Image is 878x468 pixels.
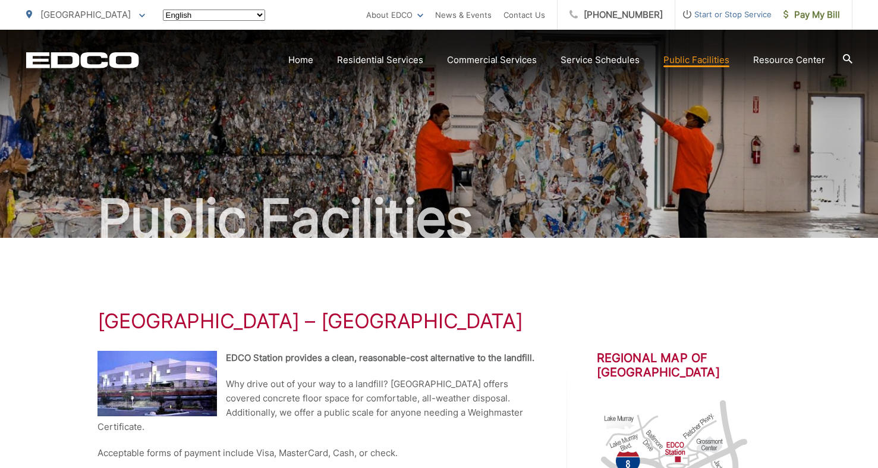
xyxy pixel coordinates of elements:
a: Service Schedules [561,53,640,67]
a: Contact Us [503,8,545,22]
a: About EDCO [366,8,423,22]
a: Commercial Services [447,53,537,67]
strong: EDCO Station provides a clean, reasonable-cost alternative to the landfill. [226,352,534,363]
select: Select a language [163,10,265,21]
a: Public Facilities [663,53,729,67]
p: Acceptable forms of payment include Visa, MasterCard, Cash, or check. [97,446,537,460]
p: Why drive out of your way to a landfill? [GEOGRAPHIC_DATA] offers covered concrete floor space fo... [97,377,537,434]
a: EDCD logo. Return to the homepage. [26,52,139,68]
h2: Regional Map of [GEOGRAPHIC_DATA] [597,351,781,379]
a: Home [288,53,313,67]
img: EDCO Station La Mesa [97,351,217,416]
a: News & Events [435,8,492,22]
h1: [GEOGRAPHIC_DATA] – [GEOGRAPHIC_DATA] [97,309,781,333]
a: Residential Services [337,53,423,67]
a: Resource Center [753,53,825,67]
span: [GEOGRAPHIC_DATA] [40,9,131,20]
h2: Public Facilities [26,189,852,249]
span: Pay My Bill [783,8,840,22]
